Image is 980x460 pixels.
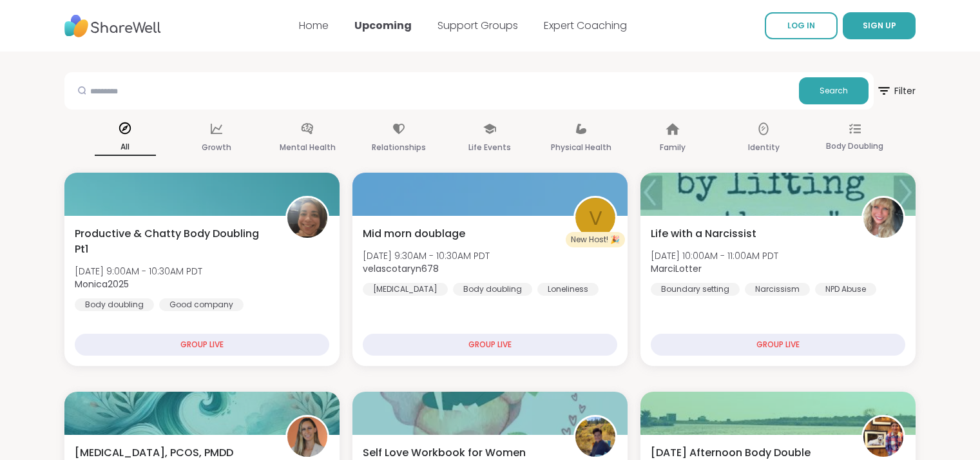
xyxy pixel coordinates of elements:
button: Search [799,77,869,104]
div: Body doubling [453,283,532,296]
p: Physical Health [551,140,611,155]
img: AmberWolffWizard [863,417,903,457]
span: [DATE] 9:00AM - 10:30AM PDT [75,265,202,278]
img: CharityRoss [575,417,615,457]
button: Filter [876,72,916,110]
b: Monica2025 [75,278,129,291]
div: GROUP LIVE [363,334,617,356]
p: All [95,139,156,156]
p: Body Doubling [826,139,883,154]
div: [MEDICAL_DATA] [363,283,448,296]
a: Expert Coaching [544,18,627,33]
span: [DATE] 9:30AM - 10:30AM PDT [363,249,490,262]
p: Mental Health [280,140,336,155]
a: LOG IN [765,12,838,39]
p: Identity [748,140,780,155]
p: Growth [202,140,231,155]
button: SIGN UP [843,12,916,39]
div: NPD Abuse [815,283,876,296]
a: Support Groups [437,18,518,33]
img: Monica2025 [287,198,327,238]
div: GROUP LIVE [651,334,905,356]
div: Boundary setting [651,283,740,296]
p: Relationships [372,140,426,155]
p: Family [660,140,686,155]
span: Search [820,85,848,97]
div: Narcissism [745,283,810,296]
div: Body doubling [75,298,154,311]
span: v [589,203,602,233]
span: [DATE] 10:00AM - 11:00AM PDT [651,249,778,262]
span: LOG IN [787,20,815,31]
div: Loneliness [537,283,599,296]
div: Good company [159,298,244,311]
a: Home [299,18,329,33]
span: Mid morn doublage [363,226,465,242]
span: SIGN UP [863,20,896,31]
span: Life with a Narcissist [651,226,756,242]
img: MarciLotter [863,198,903,238]
b: velascotaryn678 [363,262,439,275]
span: Filter [876,75,916,106]
div: GROUP LIVE [75,334,329,356]
span: Productive & Chatty Body Doubling Pt1 [75,226,271,257]
a: Upcoming [354,18,412,33]
b: MarciLotter [651,262,702,275]
img: ShareWell Nav Logo [64,8,161,44]
p: Life Events [468,140,511,155]
div: New Host! 🎉 [566,232,625,247]
img: DrSarahCummins [287,417,327,457]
